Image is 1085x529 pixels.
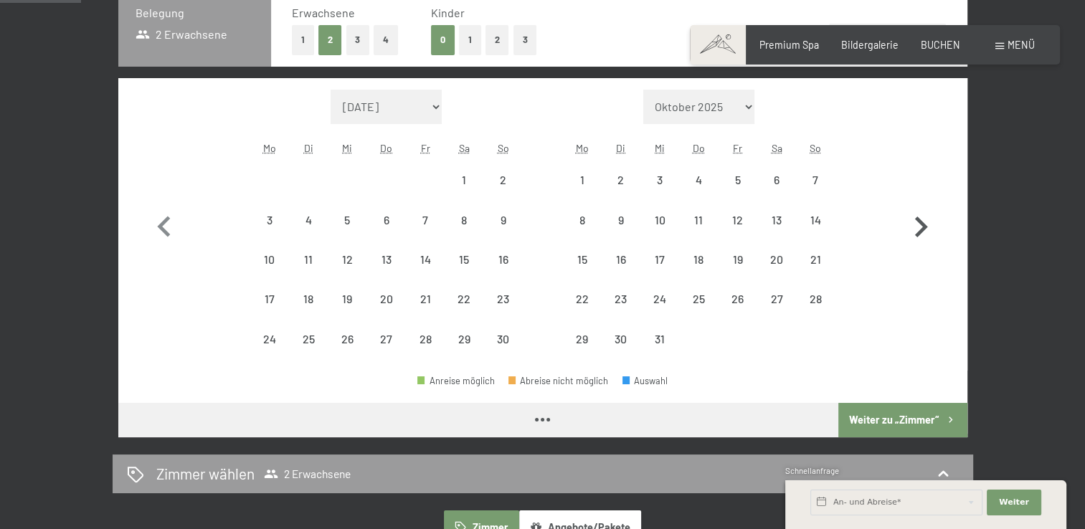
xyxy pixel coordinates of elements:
div: Anreise nicht möglich [445,319,483,358]
abbr: Montag [575,142,588,154]
div: 9 [485,214,521,250]
div: Anreise nicht möglich [483,240,522,279]
div: Sun Nov 09 2025 [483,201,522,239]
abbr: Freitag [733,142,742,154]
abbr: Sonntag [498,142,509,154]
span: Weiter [999,497,1029,508]
div: Auswahl [622,376,668,386]
abbr: Donnerstag [693,142,705,154]
div: Anreise nicht möglich [483,280,522,318]
div: 12 [329,254,365,290]
div: 7 [797,174,833,210]
div: Mon Nov 10 2025 [250,240,289,279]
div: 31 [642,333,678,369]
span: Premium Spa [759,39,819,51]
div: Fri Nov 14 2025 [406,240,445,279]
div: Anreise nicht möglich [367,280,406,318]
div: 7 [407,214,443,250]
button: Nächster Monat [900,90,942,359]
div: 2 [603,174,639,210]
div: 30 [485,333,521,369]
h2: Zimmer wählen [156,463,255,484]
div: 25 [290,333,326,369]
button: 3 [513,25,537,54]
div: Anreise nicht möglich [250,319,289,358]
div: Tue Dec 23 2025 [602,280,640,318]
div: Anreise nicht möglich [562,240,601,279]
div: 5 [719,174,755,210]
div: 28 [407,333,443,369]
div: Anreise nicht möglich [602,240,640,279]
div: Mon Nov 03 2025 [250,201,289,239]
div: 19 [719,254,755,290]
div: Thu Nov 27 2025 [367,319,406,358]
div: Sun Dec 28 2025 [796,280,835,318]
div: Anreise nicht möglich [640,280,679,318]
div: 9 [603,214,639,250]
div: 23 [485,293,521,329]
div: 25 [681,293,716,329]
span: Bildergalerie [841,39,899,51]
abbr: Samstag [771,142,782,154]
div: 11 [681,214,716,250]
button: Vorheriger Monat [143,90,185,359]
div: Wed Dec 24 2025 [640,280,679,318]
div: 30 [603,333,639,369]
div: 4 [681,174,716,210]
div: Anreise nicht möglich [406,319,445,358]
div: Fri Dec 05 2025 [718,161,757,199]
div: Anreise nicht möglich [406,240,445,279]
div: 17 [252,293,288,329]
div: Sat Nov 29 2025 [445,319,483,358]
div: Sun Dec 21 2025 [796,240,835,279]
span: 2 Erwachsene [136,27,228,42]
div: 10 [252,254,288,290]
div: Sun Nov 30 2025 [483,319,522,358]
div: Anreise nicht möglich [562,201,601,239]
abbr: Mittwoch [342,142,352,154]
div: Tue Dec 16 2025 [602,240,640,279]
div: Anreise nicht möglich [602,161,640,199]
div: Wed Nov 26 2025 [328,319,366,358]
div: Anreise nicht möglich [757,240,796,279]
div: Anreise nicht möglich [602,280,640,318]
div: Anreise nicht möglich [679,240,718,279]
div: 6 [759,174,795,210]
span: Kinder [431,6,465,19]
div: Sun Dec 07 2025 [796,161,835,199]
h3: Belegung [136,5,254,21]
div: Tue Dec 30 2025 [602,319,640,358]
div: 26 [719,293,755,329]
div: Wed Dec 10 2025 [640,201,679,239]
div: Fri Dec 26 2025 [718,280,757,318]
div: Anreise nicht möglich [640,319,679,358]
div: Mon Dec 15 2025 [562,240,601,279]
div: Tue Nov 11 2025 [289,240,328,279]
div: Thu Dec 11 2025 [679,201,718,239]
abbr: Donnerstag [380,142,392,154]
div: Anreise nicht möglich [679,280,718,318]
div: Sun Nov 02 2025 [483,161,522,199]
div: 22 [446,293,482,329]
div: Thu Nov 13 2025 [367,240,406,279]
a: BUCHEN [921,39,960,51]
div: Wed Nov 12 2025 [328,240,366,279]
div: Wed Dec 31 2025 [640,319,679,358]
div: Sat Dec 13 2025 [757,201,796,239]
div: Mon Dec 01 2025 [562,161,601,199]
span: 2 Erwachsene [264,467,351,481]
span: Erwachsene [292,6,355,19]
div: 17 [642,254,678,290]
div: 28 [797,293,833,329]
div: 16 [603,254,639,290]
div: Sat Nov 15 2025 [445,240,483,279]
div: 1 [564,174,600,210]
div: Tue Nov 04 2025 [289,201,328,239]
div: Fri Nov 21 2025 [406,280,445,318]
div: Fri Dec 19 2025 [718,240,757,279]
div: 15 [564,254,600,290]
div: Anreise nicht möglich [718,161,757,199]
div: Tue Nov 25 2025 [289,319,328,358]
div: Anreise nicht möglich [796,161,835,199]
div: Anreise nicht möglich [640,161,679,199]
